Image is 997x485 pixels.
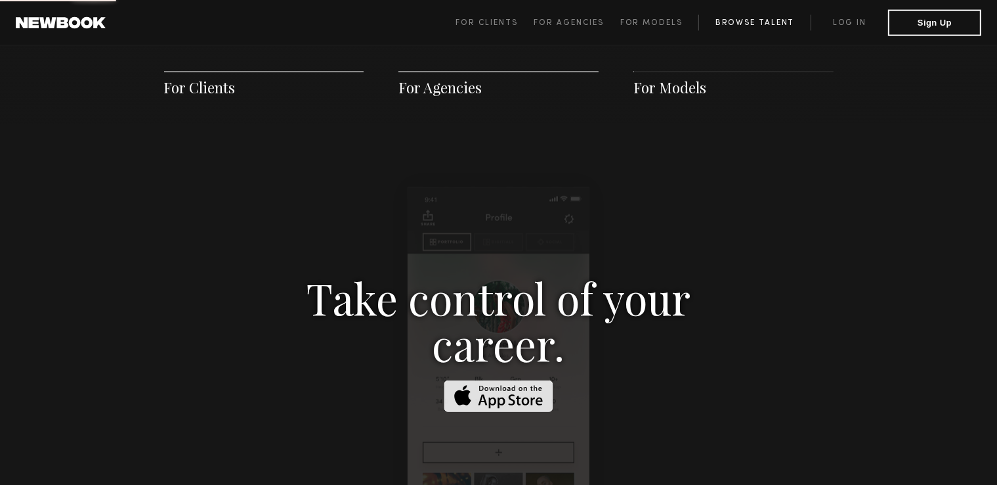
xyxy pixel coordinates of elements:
a: For Models [620,15,699,31]
span: For Clients [456,19,518,27]
a: For Models [633,78,706,97]
a: Log in [811,15,888,31]
a: For Agencies [398,78,482,97]
a: Browse Talent [698,15,811,31]
span: For Agencies [534,19,604,27]
button: Sign Up [888,10,981,36]
span: For Models [620,19,683,27]
h3: Take control of your career. [272,275,725,367]
a: For Clients [164,78,236,97]
a: For Agencies [534,15,620,31]
img: Download on the App Store [444,381,553,413]
a: For Clients [456,15,534,31]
